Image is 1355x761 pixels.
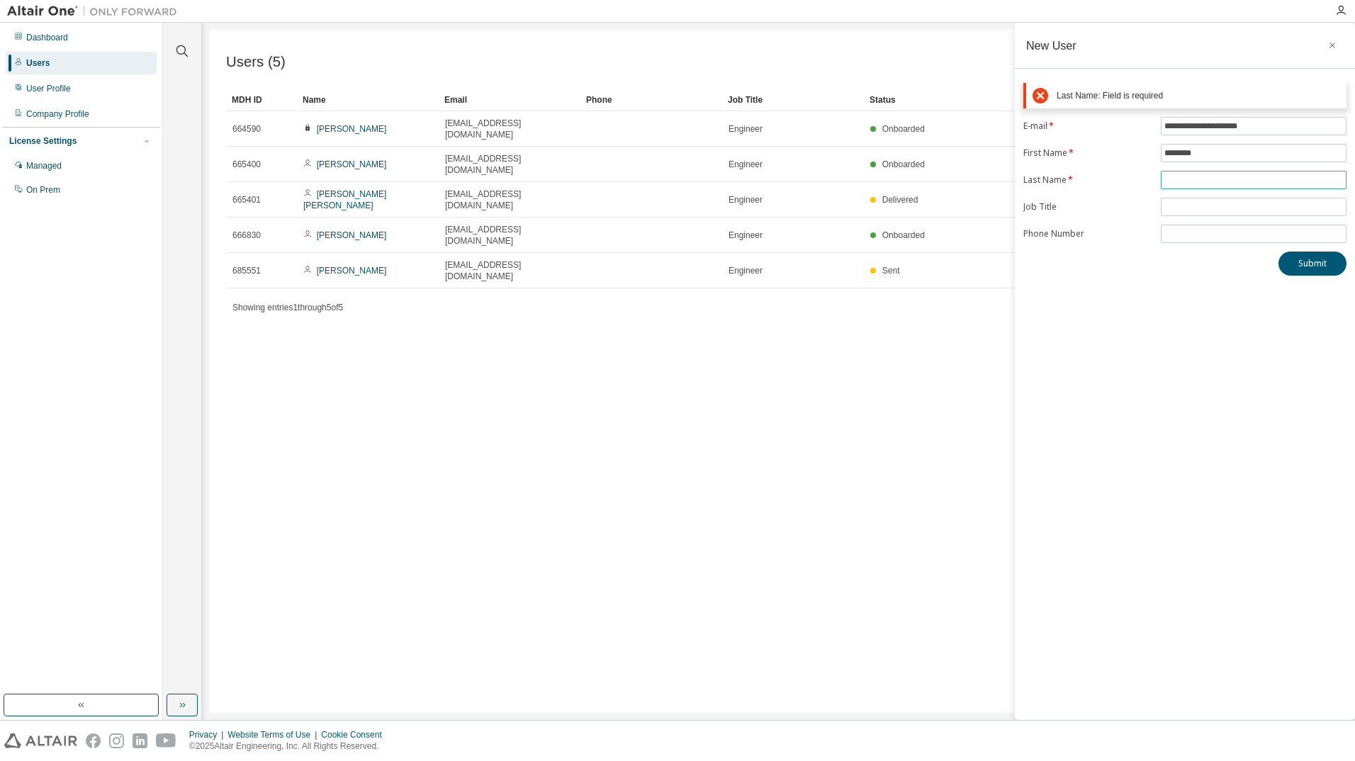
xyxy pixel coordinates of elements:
a: [PERSON_NAME] [317,159,387,169]
span: 666830 [232,230,261,241]
div: Name [303,89,433,111]
div: Website Terms of Use [227,729,321,740]
div: Privacy [189,729,227,740]
a: [PERSON_NAME] [317,124,387,134]
span: Engineer [729,123,763,135]
span: Showing entries 1 through 5 of 5 [232,303,343,312]
span: 685551 [232,265,261,276]
label: Phone Number [1023,228,1152,239]
div: Managed [26,160,62,171]
div: New User [1026,40,1076,51]
div: MDH ID [232,89,291,111]
span: [EMAIL_ADDRESS][DOMAIN_NAME] [445,259,574,282]
label: Last Name [1023,174,1152,186]
span: Users (5) [226,54,286,70]
button: Submit [1278,252,1346,276]
div: Users [26,57,50,69]
span: [EMAIL_ADDRESS][DOMAIN_NAME] [445,224,574,247]
div: Status [870,89,1257,111]
label: First Name [1023,147,1152,159]
img: facebook.svg [86,733,101,748]
a: [PERSON_NAME] [317,266,387,276]
div: Cookie Consent [321,729,390,740]
img: linkedin.svg [133,733,147,748]
div: Phone [586,89,716,111]
span: [EMAIL_ADDRESS][DOMAIN_NAME] [445,188,574,211]
div: Job Title [728,89,858,111]
span: Onboarded [882,159,925,169]
a: [PERSON_NAME] [317,230,387,240]
div: Dashboard [26,32,68,43]
span: 664590 [232,123,261,135]
div: Email [444,89,575,111]
p: © 2025 Altair Engineering, Inc. All Rights Reserved. [189,740,390,752]
span: Delivered [882,195,918,205]
span: Engineer [729,230,763,241]
img: instagram.svg [109,733,124,748]
label: Job Title [1023,201,1152,213]
div: User Profile [26,83,71,94]
img: Altair One [7,4,184,18]
span: [EMAIL_ADDRESS][DOMAIN_NAME] [445,118,574,140]
img: youtube.svg [156,733,176,748]
span: 665400 [232,159,261,170]
span: Engineer [729,265,763,276]
span: Sent [882,266,900,276]
span: Onboarded [882,230,925,240]
div: License Settings [9,135,77,147]
label: E-mail [1023,120,1152,132]
span: 665401 [232,194,261,205]
span: Onboarded [882,124,925,134]
img: altair_logo.svg [4,733,77,748]
div: Last Name: Field is required [1057,91,1340,101]
span: [EMAIL_ADDRESS][DOMAIN_NAME] [445,153,574,176]
div: On Prem [26,184,60,196]
div: Company Profile [26,108,89,120]
a: [PERSON_NAME] [PERSON_NAME] [303,189,386,210]
span: Engineer [729,194,763,205]
span: Engineer [729,159,763,170]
